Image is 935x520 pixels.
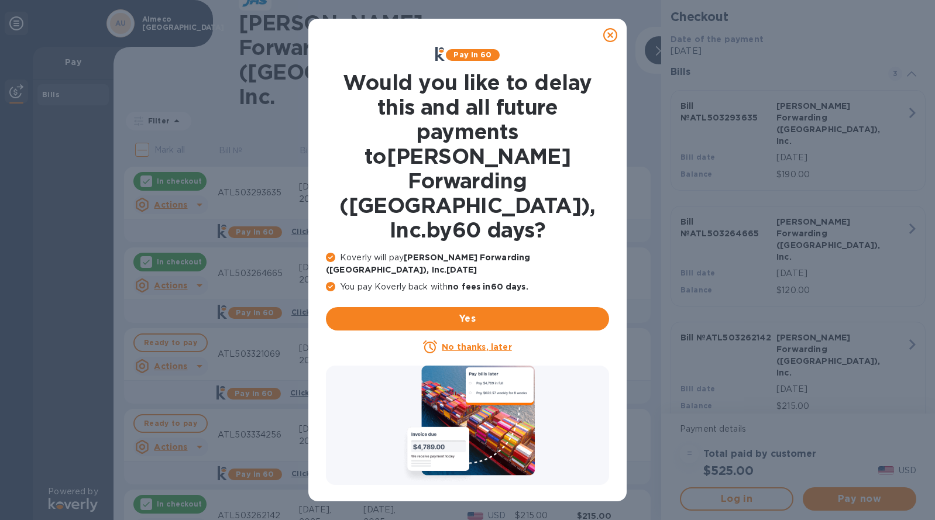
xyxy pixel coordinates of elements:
b: Pay in 60 [453,50,491,59]
b: [PERSON_NAME] Forwarding ([GEOGRAPHIC_DATA]), Inc. [DATE] [326,253,530,274]
h1: Would you like to delay this and all future payments to [PERSON_NAME] Forwarding ([GEOGRAPHIC_DAT... [326,70,609,242]
span: Yes [335,312,600,326]
p: You pay Koverly back with [326,281,609,293]
button: Yes [326,307,609,330]
p: Koverly will pay [326,252,609,276]
b: no fees in 60 days . [448,282,528,291]
u: No thanks, later [442,342,511,352]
